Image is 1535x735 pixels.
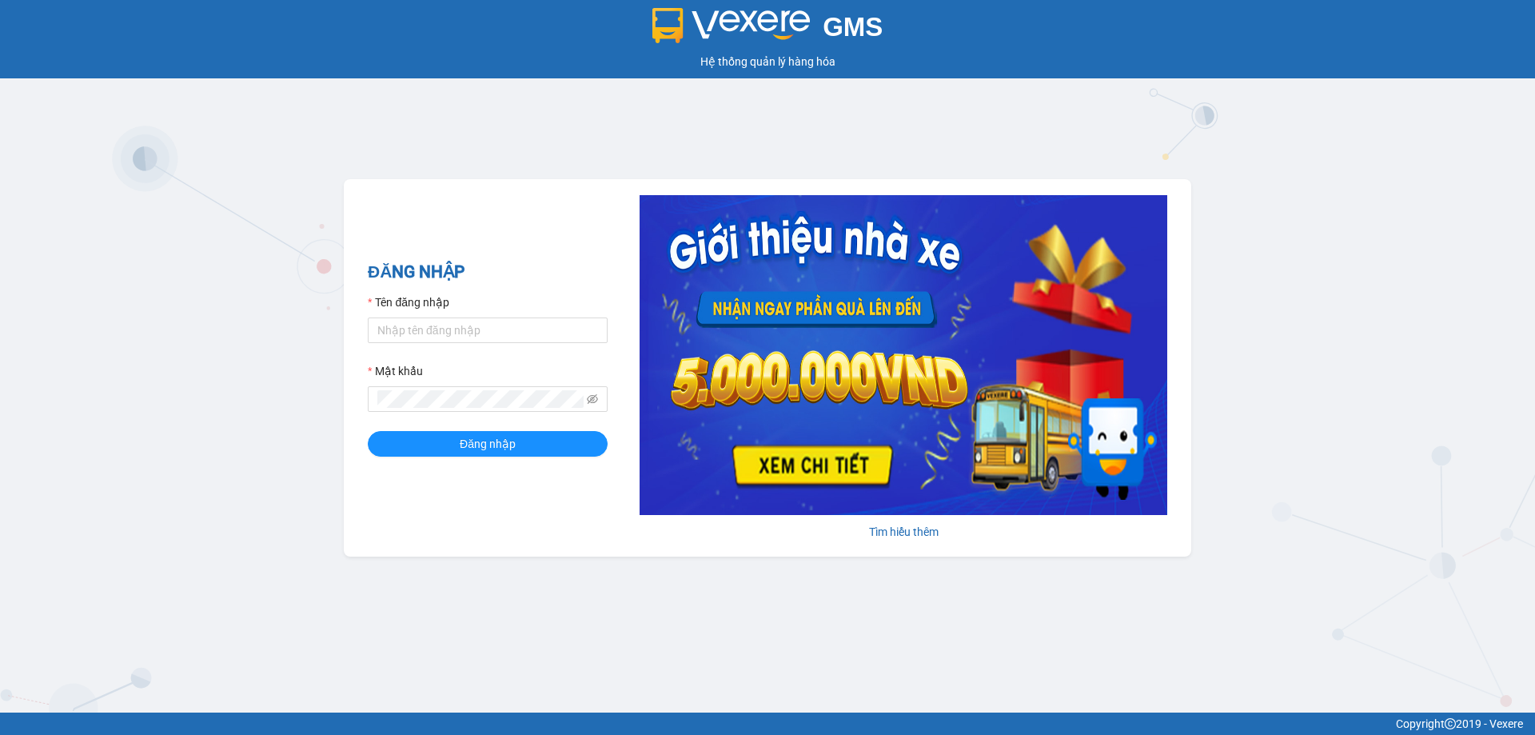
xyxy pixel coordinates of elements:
span: eye-invisible [587,393,598,405]
input: Tên đăng nhập [368,318,608,343]
div: Copyright 2019 - Vexere [12,715,1523,733]
img: banner-0 [640,195,1167,515]
label: Tên đăng nhập [368,294,449,311]
span: GMS [823,12,883,42]
label: Mật khẩu [368,362,423,380]
button: Đăng nhập [368,431,608,457]
h2: ĐĂNG NHẬP [368,259,608,286]
div: Tìm hiểu thêm [640,523,1167,541]
div: Hệ thống quản lý hàng hóa [4,53,1531,70]
span: copyright [1445,718,1456,729]
img: logo 2 [652,8,811,43]
span: Đăng nhập [460,435,516,453]
input: Mật khẩu [377,390,584,408]
a: GMS [652,24,883,37]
